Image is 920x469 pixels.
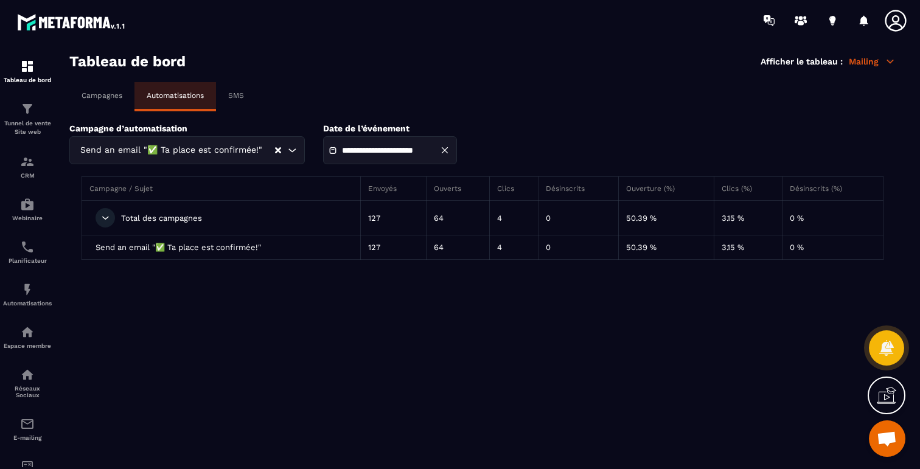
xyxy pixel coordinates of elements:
td: 4 [490,235,538,260]
a: formationformationCRM [3,145,52,188]
img: automations [20,325,35,339]
th: Ouverture (%) [619,177,714,201]
p: Afficher le tableau : [761,57,843,66]
th: Ouverts [426,177,490,201]
th: Campagne / Sujet [82,177,361,201]
img: email [20,417,35,431]
a: automationsautomationsWebinaire [3,188,52,231]
img: formation [20,155,35,169]
td: 3.15 % [714,201,782,235]
a: formationformationTunnel de vente Site web [3,92,52,145]
p: Webinaire [3,215,52,221]
p: Automatisations [3,300,52,307]
input: Search for option [265,144,274,157]
a: automationsautomationsEspace membre [3,316,52,358]
td: 50.39 % [619,201,714,235]
a: schedulerschedulerPlanificateur [3,231,52,273]
p: E-mailing [3,434,52,441]
h3: Tableau de bord [69,53,186,70]
th: Désinscrits [538,177,619,201]
th: Clics (%) [714,177,782,201]
p: Espace membre [3,342,52,349]
td: 64 [426,235,490,260]
a: automationsautomationsAutomatisations [3,273,52,316]
img: automations [20,282,35,297]
img: formation [20,59,35,74]
p: CRM [3,172,52,179]
div: Search for option [69,136,305,164]
span: Send an email "✅ Ta place est confirmée!" [96,243,261,252]
th: Clics [490,177,538,201]
img: logo [17,11,127,33]
img: automations [20,197,35,212]
td: 0 [538,235,619,260]
td: 64 [426,201,490,235]
td: 127 [361,201,427,235]
div: Ouvrir le chat [869,420,905,457]
img: scheduler [20,240,35,254]
th: Envoyés [361,177,427,201]
span: Send an email "✅ Ta place est confirmée!" [77,144,265,157]
p: Automatisations [147,91,204,100]
p: Réseaux Sociaux [3,385,52,398]
td: 0 % [782,201,883,235]
img: formation [20,102,35,116]
a: social-networksocial-networkRéseaux Sociaux [3,358,52,408]
p: Planificateur [3,257,52,264]
p: SMS [228,91,244,100]
p: Campagnes [82,91,122,100]
p: Tableau de bord [3,77,52,83]
td: 3.15 % [714,235,782,260]
p: Mailing [849,56,896,67]
a: formationformationTableau de bord [3,50,52,92]
td: 0 % [782,235,883,260]
p: Date de l’événement [323,123,475,133]
th: Désinscrits (%) [782,177,883,201]
td: 50.39 % [619,235,714,260]
td: 0 [538,201,619,235]
td: 4 [490,201,538,235]
p: Tunnel de vente Site web [3,119,52,136]
a: emailemailE-mailing [3,408,52,450]
div: Total des campagnes [89,208,353,228]
img: social-network [20,367,35,382]
button: Clear Selected [275,146,281,155]
td: 127 [361,235,427,260]
p: Campagne d’automatisation [69,123,305,133]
